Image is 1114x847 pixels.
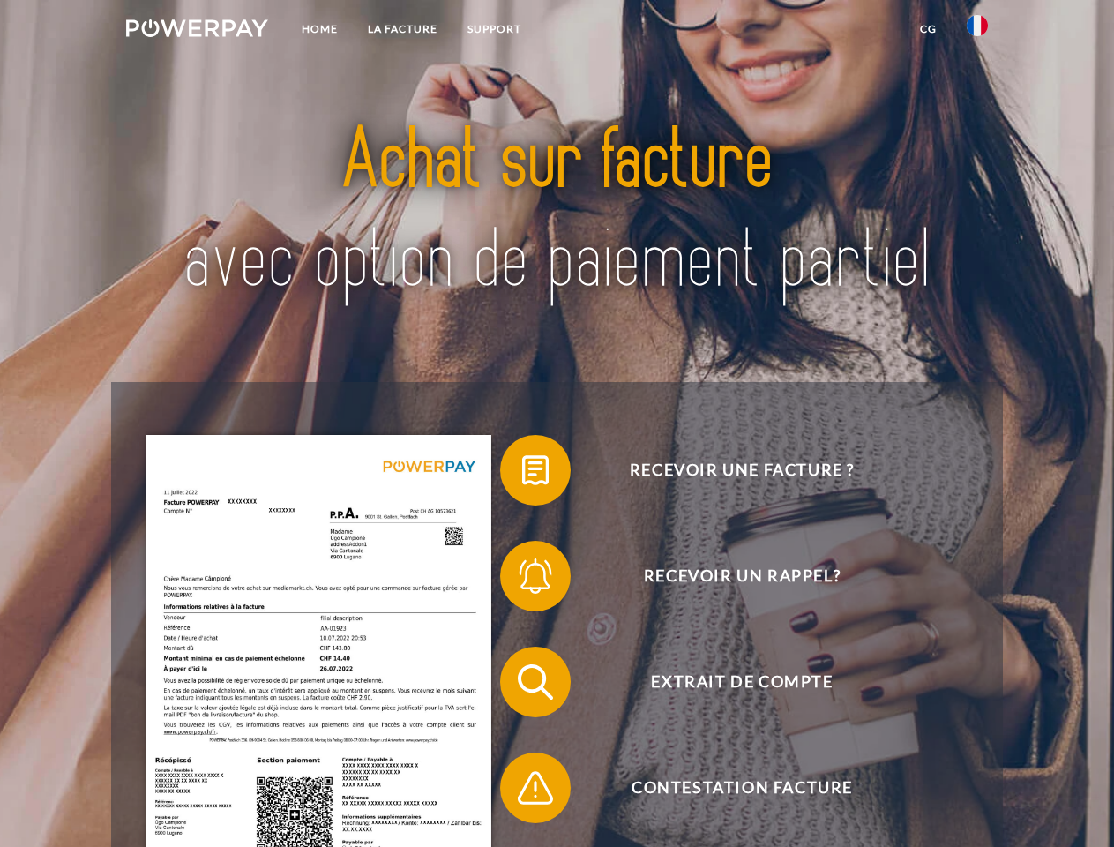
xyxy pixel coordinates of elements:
[513,448,557,492] img: qb_bill.svg
[513,766,557,810] img: qb_warning.svg
[526,435,958,506] span: Recevoir une facture ?
[500,541,959,611] button: Recevoir un rappel?
[526,541,958,611] span: Recevoir un rappel?
[500,753,959,823] button: Contestation Facture
[905,13,952,45] a: CG
[287,13,353,45] a: Home
[513,660,557,704] img: qb_search.svg
[500,435,959,506] button: Recevoir une facture ?
[126,19,268,37] img: logo-powerpay-white.svg
[353,13,452,45] a: LA FACTURE
[967,15,988,36] img: fr
[500,647,959,717] button: Extrait de compte
[452,13,536,45] a: Support
[526,647,958,717] span: Extrait de compte
[168,85,946,338] img: title-powerpay_fr.svg
[513,554,557,598] img: qb_bell.svg
[526,753,958,823] span: Contestation Facture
